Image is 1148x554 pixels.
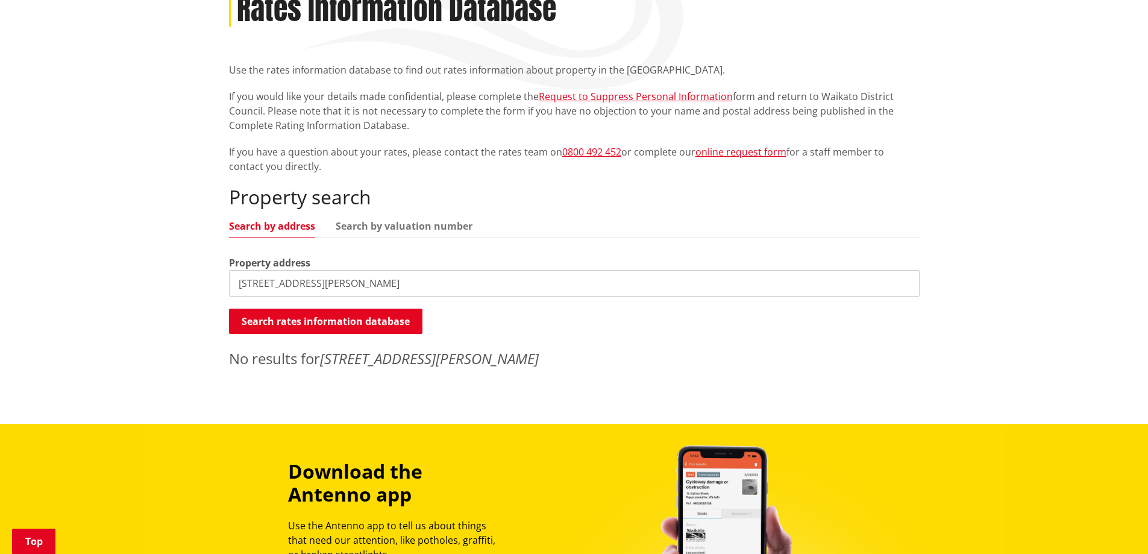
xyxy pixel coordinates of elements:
[229,221,315,231] a: Search by address
[229,186,920,209] h2: Property search
[695,145,786,159] a: online request form
[229,145,920,174] p: If you have a question about your rates, please contact the rates team on or complete our for a s...
[229,256,310,270] label: Property address
[229,63,920,77] p: Use the rates information database to find out rates information about property in the [GEOGRAPHI...
[229,270,920,297] input: e.g. Duke Street NGARUAWAHIA
[539,90,733,103] a: Request to Suppress Personal Information
[1093,503,1136,547] iframe: Messenger Launcher
[336,221,472,231] a: Search by valuation number
[229,309,422,334] button: Search rates information database
[229,348,920,370] p: No results for
[288,460,506,506] h3: Download the Antenno app
[320,348,539,368] em: [STREET_ADDRESS][PERSON_NAME]
[562,145,621,159] a: 0800 492 452
[229,89,920,133] p: If you would like your details made confidential, please complete the form and return to Waikato ...
[12,529,55,554] a: Top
